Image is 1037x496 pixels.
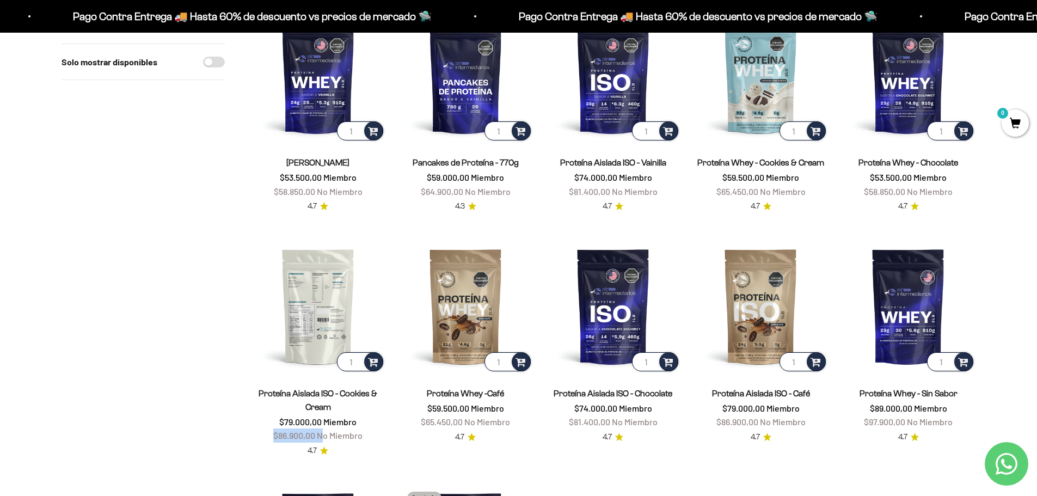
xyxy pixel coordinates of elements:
span: 4.7 [898,200,907,212]
a: Proteína Aislada ISO - Café [712,389,810,398]
span: Miembro [471,172,504,182]
a: Proteína Whey - Cookies & Cream [697,158,824,167]
span: $74.000,00 [574,403,617,413]
span: $79.000,00 [722,403,765,413]
span: No Miembro [907,186,953,197]
span: Miembro [471,403,504,413]
span: $65.450,00 [716,186,758,197]
span: $81.400,00 [569,417,610,427]
a: 0 [1002,118,1029,130]
a: Proteína Aislada ISO - Vainilla [560,158,666,167]
span: 4.7 [603,200,612,212]
span: 4.7 [455,431,464,443]
a: Proteína Whey - Chocolate [858,158,958,167]
img: Proteína Aislada ISO - Cookies & Cream [251,239,385,373]
span: Miembro [766,172,799,182]
a: Proteína Whey - Sin Sabor [860,389,958,398]
span: $65.450,00 [421,417,463,427]
a: [PERSON_NAME] [286,158,349,167]
span: Miembro [913,172,947,182]
span: $81.400,00 [569,186,610,197]
p: Pago Contra Entrega 🚚 Hasta 60% de descuento vs precios de mercado 🛸 [73,8,432,25]
a: 4.74.7 de 5.0 estrellas [603,200,623,212]
span: No Miembro [612,186,658,197]
label: Solo mostrar disponibles [62,55,157,69]
a: 4.74.7 de 5.0 estrellas [308,200,328,212]
span: $86.900,00 [716,417,758,427]
a: 4.74.7 de 5.0 estrellas [603,431,623,443]
span: $86.900,00 [273,430,315,440]
span: $53.500,00 [280,172,322,182]
span: 4.7 [898,431,907,443]
a: 4.74.7 de 5.0 estrellas [898,431,919,443]
span: Miembro [323,172,357,182]
span: 4.7 [308,445,317,457]
span: No Miembro [317,430,363,440]
a: 4.74.7 de 5.0 estrellas [455,431,476,443]
span: No Miembro [464,417,510,427]
a: 4.34.3 de 5.0 estrellas [455,200,476,212]
span: No Miembro [465,186,511,197]
span: $64.900,00 [421,186,463,197]
a: 4.74.7 de 5.0 estrellas [898,200,919,212]
span: Miembro [914,403,947,413]
span: Miembro [619,172,652,182]
span: $59.000,00 [427,172,469,182]
span: $58.850,00 [864,186,905,197]
span: Miembro [323,417,357,427]
a: Proteína Aislada ISO - Cookies & Cream [259,389,377,412]
span: 4.7 [751,200,760,212]
mark: 0 [996,107,1009,120]
span: Miembro [619,403,652,413]
a: 4.74.7 de 5.0 estrellas [751,431,771,443]
span: 4.3 [455,200,465,212]
span: $74.000,00 [574,172,617,182]
span: No Miembro [760,186,806,197]
a: 4.74.7 de 5.0 estrellas [308,445,328,457]
span: $58.850,00 [274,186,315,197]
span: $79.000,00 [279,417,322,427]
span: $59.500,00 [722,172,764,182]
span: Miembro [766,403,800,413]
span: No Miembro [760,417,806,427]
span: 4.7 [308,200,317,212]
span: 4.7 [751,431,760,443]
span: No Miembro [317,186,363,197]
a: Proteína Whey -Café [427,389,504,398]
span: $89.000,00 [870,403,912,413]
span: $53.500,00 [870,172,912,182]
p: Pago Contra Entrega 🚚 Hasta 60% de descuento vs precios de mercado 🛸 [519,8,878,25]
span: No Miembro [612,417,658,427]
a: 4.74.7 de 5.0 estrellas [751,200,771,212]
span: $97.900,00 [864,417,905,427]
span: 4.7 [603,431,612,443]
a: Pancakes de Proteína - 770g [413,158,519,167]
span: $59.500,00 [427,403,469,413]
span: No Miembro [907,417,953,427]
a: Proteína Aislada ISO - Chocolate [554,389,672,398]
